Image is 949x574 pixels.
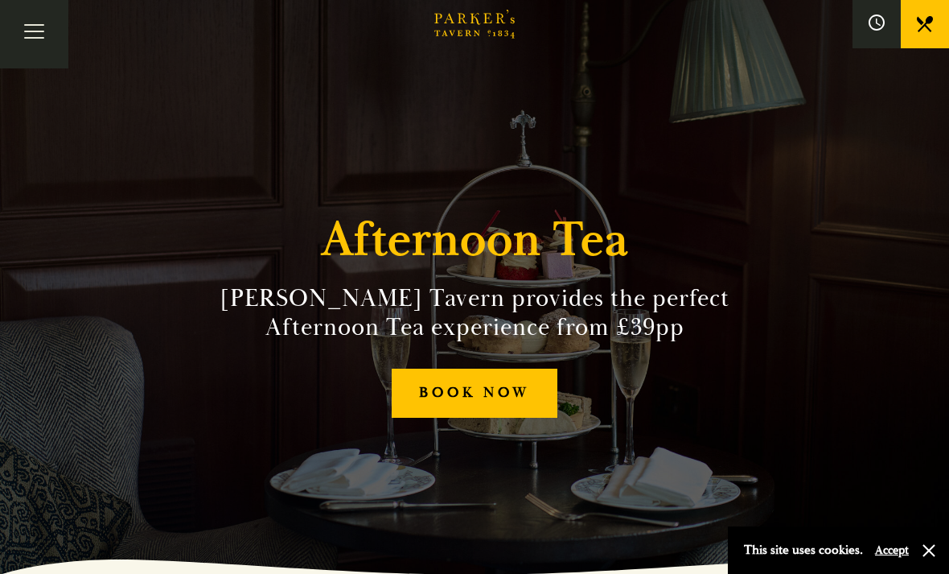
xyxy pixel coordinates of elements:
[172,285,777,343] h2: [PERSON_NAME] Tavern provides the perfect Afternoon Tea experience from £39pp
[875,543,909,558] button: Accept
[392,369,557,418] a: BOOK NOW
[322,212,628,269] h1: Afternoon Tea
[744,539,863,562] p: This site uses cookies.
[921,543,937,559] button: Close and accept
